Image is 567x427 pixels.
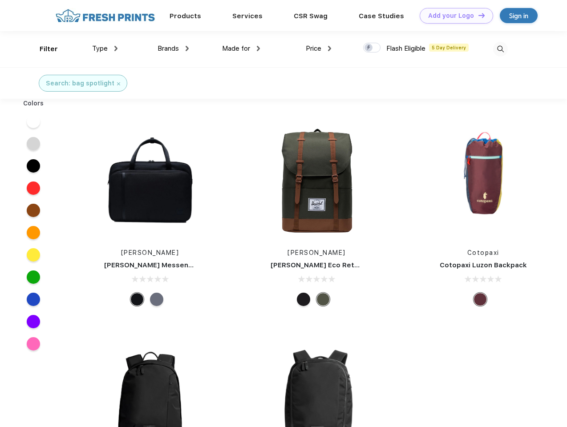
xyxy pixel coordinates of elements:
img: dropdown.png [257,46,260,51]
a: Cotopaxi [467,249,499,256]
img: func=resize&h=266 [91,121,209,239]
div: Surprise [474,293,487,306]
a: Cotopaxi Luzon Backpack [440,261,527,269]
img: dropdown.png [328,46,331,51]
span: 5 Day Delivery [429,44,469,52]
div: Sign in [509,11,528,21]
div: Colors [16,99,51,108]
div: Filter [40,44,58,54]
img: dropdown.png [186,46,189,51]
img: func=resize&h=266 [424,121,543,239]
a: [PERSON_NAME] Messenger [104,261,200,269]
div: Search: bag spotlight [46,79,114,88]
span: Price [306,44,321,52]
a: [PERSON_NAME] Eco Retreat 15" Computer Backpack [271,261,453,269]
span: Brands [158,44,179,52]
a: Sign in [500,8,538,23]
div: Black [297,293,310,306]
a: [PERSON_NAME] [121,249,179,256]
img: dropdown.png [114,46,117,51]
span: Made for [222,44,250,52]
img: func=resize&h=266 [257,121,376,239]
img: fo%20logo%202.webp [53,8,158,24]
div: Add your Logo [428,12,474,20]
div: Forest [316,293,330,306]
img: filter_cancel.svg [117,82,120,85]
img: DT [478,13,485,18]
span: Flash Eligible [386,44,425,52]
span: Type [92,44,108,52]
a: Products [170,12,201,20]
div: Black [130,293,144,306]
div: Raven Crosshatch [150,293,163,306]
img: desktop_search.svg [493,42,508,56]
a: [PERSON_NAME] [288,249,346,256]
